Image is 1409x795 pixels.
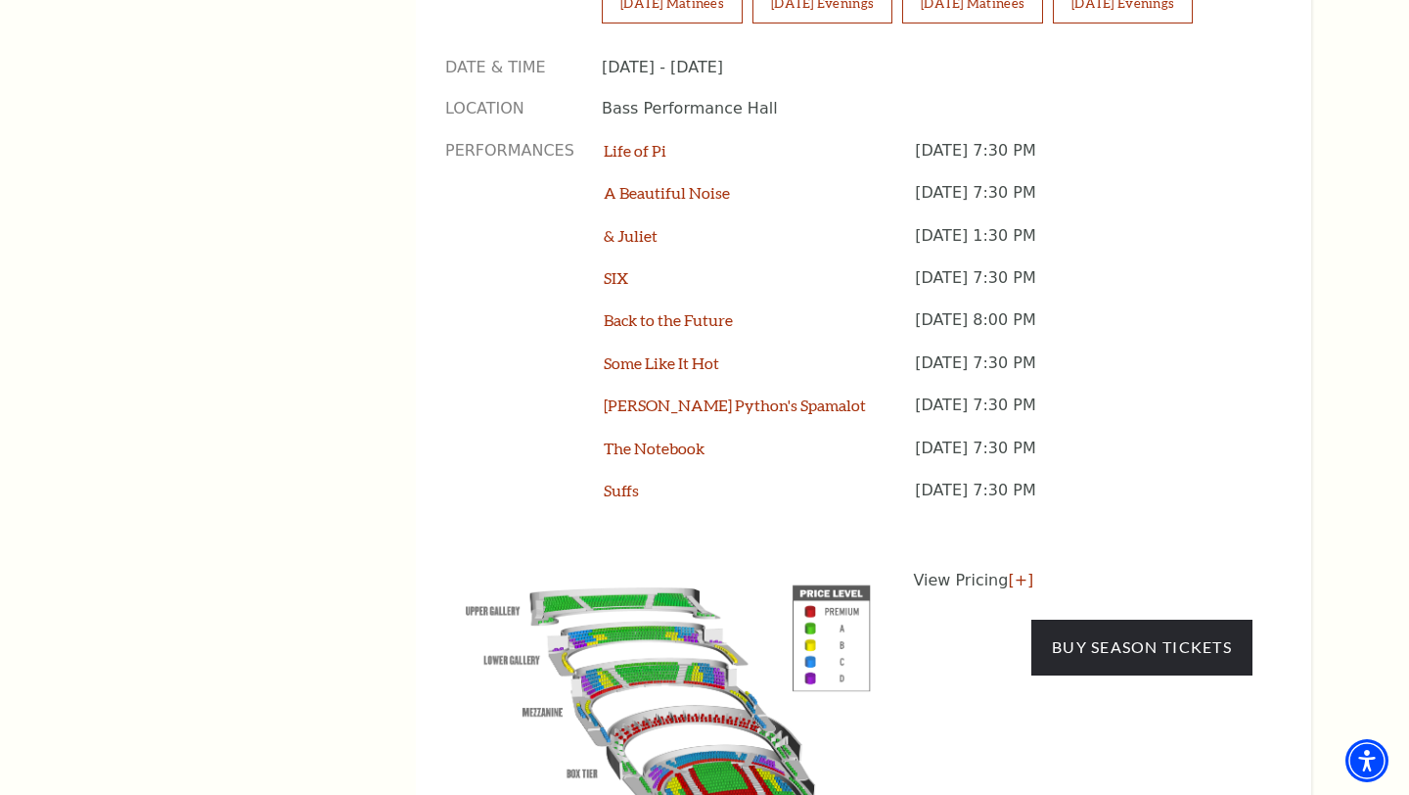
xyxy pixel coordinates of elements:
[604,226,658,245] a: & Juliet
[1031,620,1252,675] a: Buy Season Tickets
[1008,571,1033,589] a: [+]
[604,141,666,160] a: Life of Pi
[602,98,1252,119] p: Bass Performance Hall
[604,481,639,499] a: Suffs
[445,98,572,119] p: Location
[915,309,1252,351] p: [DATE] 8:00 PM
[1345,739,1388,782] div: Accessibility Menu
[604,268,628,287] a: SIX
[604,310,733,329] a: Back to the Future
[602,57,1252,78] p: [DATE] - [DATE]
[915,438,1252,480] p: [DATE] 7:30 PM
[915,480,1252,522] p: [DATE] 7:30 PM
[915,182,1252,224] p: [DATE] 7:30 PM
[915,225,1252,267] p: [DATE] 1:30 PM
[915,395,1252,437] p: [DATE] 7:30 PM
[445,140,574,523] p: Performances
[915,140,1252,182] p: [DATE] 7:30 PM
[604,183,730,202] a: A Beautiful Noise
[604,353,719,372] a: Some Like It Hot
[914,569,1253,592] p: View Pricing
[445,57,572,78] p: Date & Time
[915,267,1252,309] p: [DATE] 7:30 PM
[915,352,1252,395] p: [DATE] 7:30 PM
[604,439,704,457] a: The Notebook
[604,396,866,414] a: [PERSON_NAME] Python's Spamalot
